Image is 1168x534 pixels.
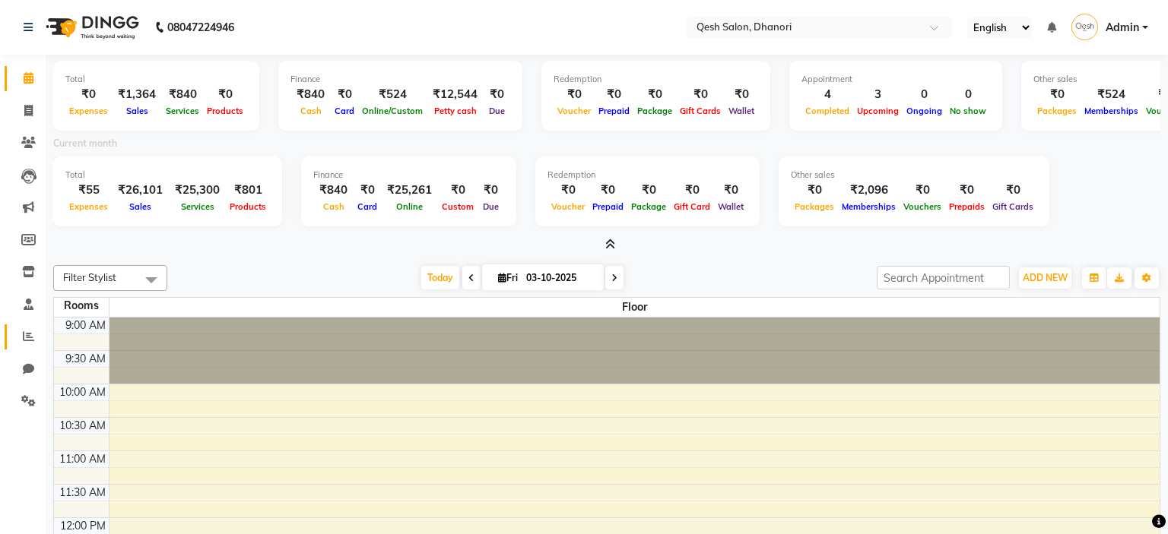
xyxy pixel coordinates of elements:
[1019,267,1071,289] button: ADD NEW
[331,86,358,103] div: ₹0
[65,73,247,86] div: Total
[53,137,117,150] label: Current month
[65,106,112,116] span: Expenses
[226,201,270,212] span: Products
[791,182,838,199] div: ₹0
[313,169,504,182] div: Finance
[485,106,509,116] span: Due
[358,86,427,103] div: ₹524
[381,182,438,199] div: ₹25,261
[801,73,990,86] div: Appointment
[946,106,990,116] span: No show
[56,451,109,467] div: 11:00 AM
[877,266,1010,289] input: Search Appointment
[430,106,481,116] span: Petty cash
[427,86,484,103] div: ₹12,544
[112,182,169,199] div: ₹26,101
[791,169,1037,182] div: Other sales
[313,182,354,199] div: ₹840
[358,106,427,116] span: Online/Custom
[203,106,247,116] span: Products
[946,86,990,103] div: 0
[547,169,747,182] div: Redemption
[1106,20,1139,36] span: Admin
[63,271,116,283] span: Filter Stylist
[162,106,203,116] span: Services
[56,418,109,434] div: 10:30 AM
[162,86,203,103] div: ₹840
[62,318,109,333] div: 9:00 AM
[65,169,270,182] div: Total
[554,106,595,116] span: Voucher
[177,201,218,212] span: Services
[714,182,747,199] div: ₹0
[791,201,838,212] span: Packages
[39,6,143,49] img: logo
[589,201,627,212] span: Prepaid
[1023,272,1068,283] span: ADD NEW
[290,73,510,86] div: Finance
[1071,14,1098,40] img: Admin
[900,201,945,212] span: Vouchers
[989,182,1037,199] div: ₹0
[589,182,627,199] div: ₹0
[627,201,670,212] span: Package
[945,182,989,199] div: ₹0
[494,272,522,283] span: Fri
[633,86,676,103] div: ₹0
[438,201,478,212] span: Custom
[56,485,109,501] div: 11:30 AM
[725,106,758,116] span: Wallet
[109,298,1160,317] span: Floor
[989,201,1037,212] span: Gift Cards
[1081,86,1142,103] div: ₹524
[297,106,325,116] span: Cash
[203,86,247,103] div: ₹0
[57,518,109,534] div: 12:00 PM
[838,201,900,212] span: Memberships
[354,201,381,212] span: Card
[65,182,112,199] div: ₹55
[595,86,633,103] div: ₹0
[392,201,427,212] span: Online
[62,351,109,367] div: 9:30 AM
[853,106,903,116] span: Upcoming
[801,86,853,103] div: 4
[670,201,714,212] span: Gift Card
[838,182,900,199] div: ₹2,096
[554,73,758,86] div: Redemption
[1081,106,1142,116] span: Memberships
[438,182,478,199] div: ₹0
[853,86,903,103] div: 3
[112,86,162,103] div: ₹1,364
[331,106,358,116] span: Card
[122,106,152,116] span: Sales
[479,201,503,212] span: Due
[903,86,946,103] div: 0
[670,182,714,199] div: ₹0
[226,182,270,199] div: ₹801
[554,86,595,103] div: ₹0
[595,106,633,116] span: Prepaid
[903,106,946,116] span: Ongoing
[714,201,747,212] span: Wallet
[319,201,348,212] span: Cash
[627,182,670,199] div: ₹0
[900,182,945,199] div: ₹0
[801,106,853,116] span: Completed
[167,6,234,49] b: 08047224946
[290,86,331,103] div: ₹840
[1033,86,1081,103] div: ₹0
[125,201,155,212] span: Sales
[65,86,112,103] div: ₹0
[354,182,381,199] div: ₹0
[945,201,989,212] span: Prepaids
[633,106,676,116] span: Package
[65,201,112,212] span: Expenses
[676,106,725,116] span: Gift Cards
[547,182,589,199] div: ₹0
[54,298,109,314] div: Rooms
[478,182,504,199] div: ₹0
[484,86,510,103] div: ₹0
[169,182,226,199] div: ₹25,300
